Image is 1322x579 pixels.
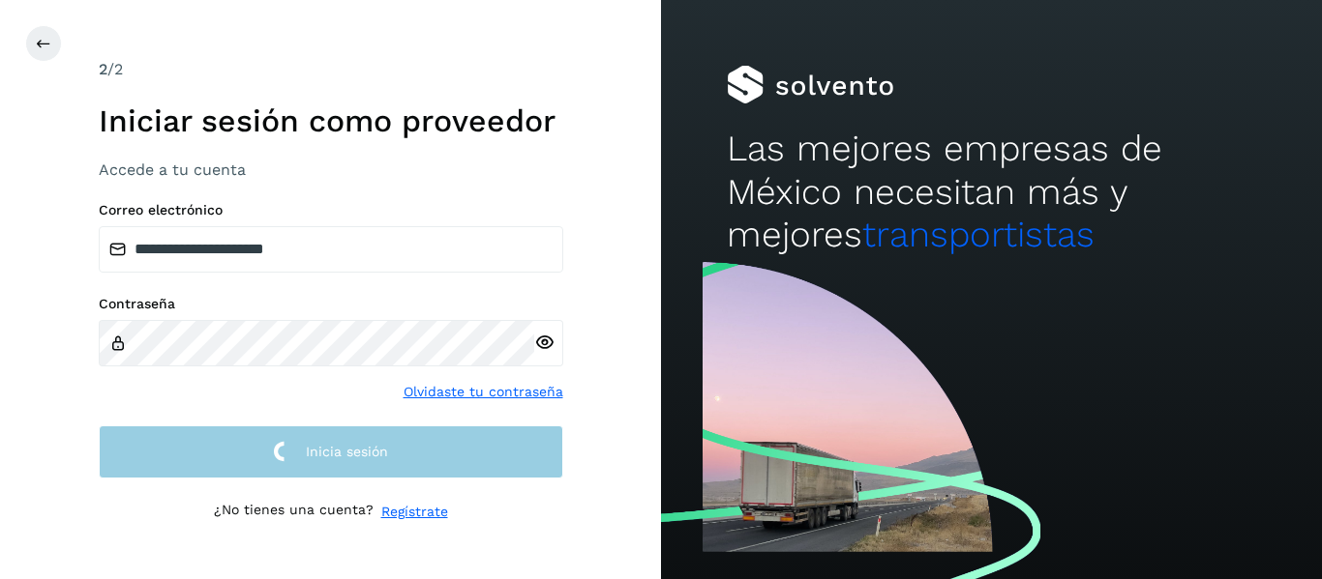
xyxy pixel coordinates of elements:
[99,425,563,478] button: Inicia sesión
[99,102,563,139] h1: Iniciar sesión como proveedor
[862,214,1095,255] span: transportistas
[99,60,107,78] span: 2
[99,160,563,179] h3: Accede a tu cuenta
[306,445,388,458] span: Inicia sesión
[99,58,563,81] div: /2
[404,382,563,402] a: Olvidaste tu contraseña
[99,202,563,218] label: Correo electrónico
[214,502,374,522] p: ¿No tienes una cuenta?
[727,128,1255,256] h2: Las mejores empresas de México necesitan más y mejores
[99,296,563,312] label: Contraseña
[381,502,448,522] a: Regístrate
